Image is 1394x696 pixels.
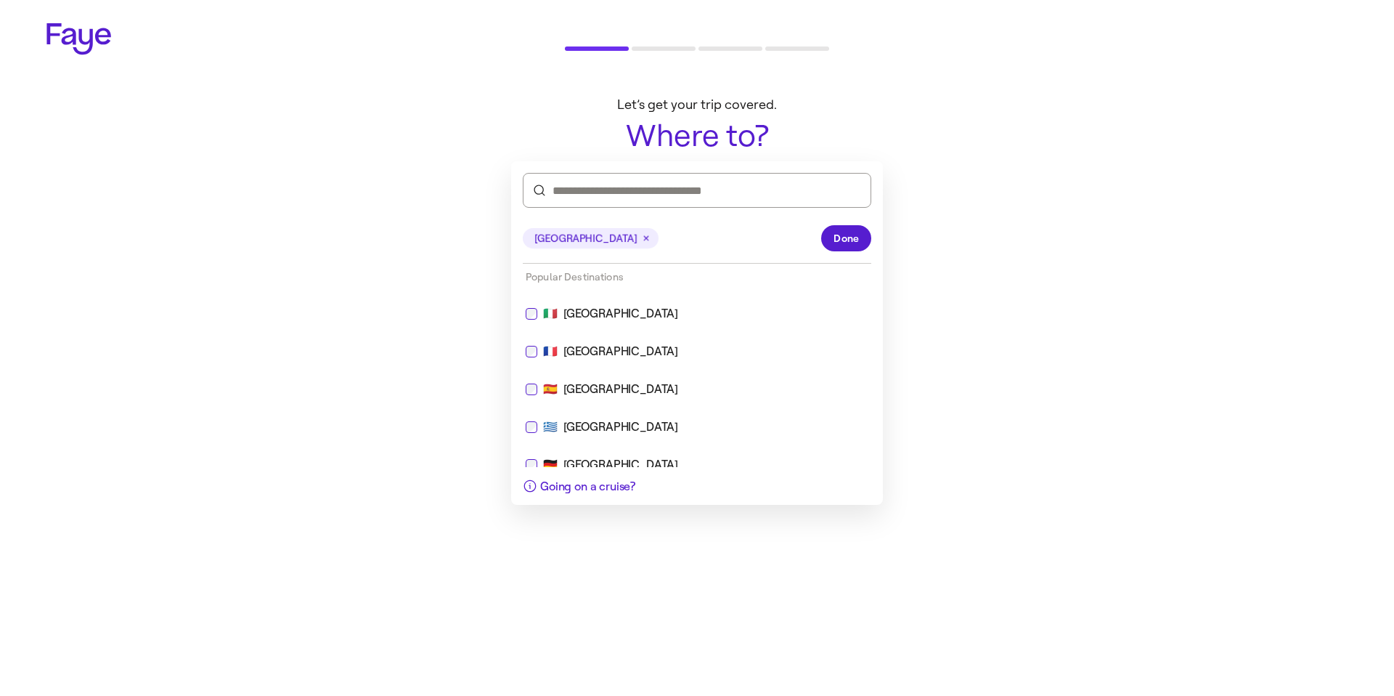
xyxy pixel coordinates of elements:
div: 🇫🇷 [526,343,868,360]
span: [GEOGRAPHIC_DATA] [534,231,637,246]
div: [GEOGRAPHIC_DATA] [563,456,678,474]
p: Let’s get your trip covered. [514,97,880,113]
div: [GEOGRAPHIC_DATA] [563,343,678,360]
span: Going on a cruise? [540,479,635,493]
h1: Where to? [514,119,880,153]
div: 🇬🇷 [526,418,868,436]
div: [GEOGRAPHIC_DATA] [563,381,678,398]
div: Popular Destinations [511,264,883,291]
span: Done [833,231,859,246]
div: [GEOGRAPHIC_DATA] [563,418,678,436]
div: 🇩🇪 [526,456,868,474]
button: Going on a cruise? [511,467,647,505]
button: Done [821,225,871,251]
div: 🇮🇹 [526,305,868,323]
div: [GEOGRAPHIC_DATA] [563,305,678,323]
div: 🇪🇸 [526,381,868,398]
